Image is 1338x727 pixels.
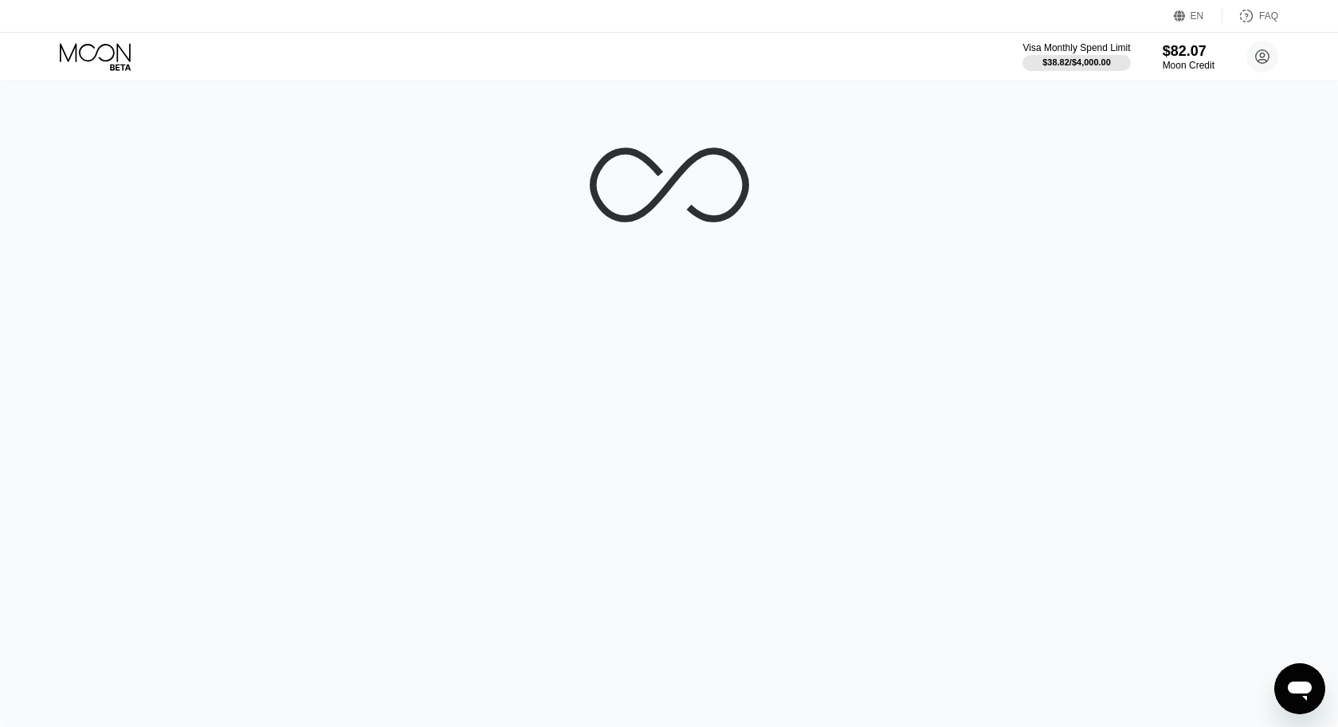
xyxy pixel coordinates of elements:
[1259,10,1278,22] div: FAQ
[1022,42,1130,71] div: Visa Monthly Spend Limit$38.82/$4,000.00
[1163,43,1214,60] div: $82.07
[1191,10,1204,22] div: EN
[1174,8,1222,24] div: EN
[1222,8,1278,24] div: FAQ
[1042,57,1111,67] div: $38.82 / $4,000.00
[1022,42,1130,53] div: Visa Monthly Spend Limit
[1274,663,1325,714] iframe: Az üzenetküldési ablak megnyitására szolgáló gomb
[1163,60,1214,71] div: Moon Credit
[1163,43,1214,71] div: $82.07Moon Credit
